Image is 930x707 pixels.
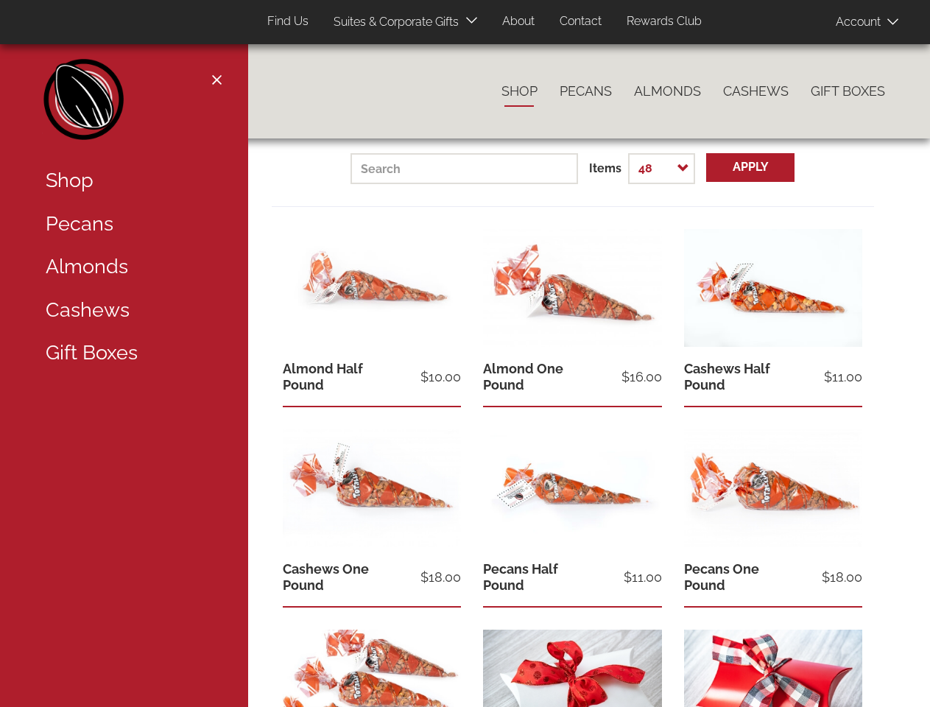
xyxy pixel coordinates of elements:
[623,76,712,107] a: Almonds
[35,245,226,289] a: Almonds
[684,429,862,549] img: 1 pound of freshly roasted cinnamon glazed pecans in a totally nutz poly bag
[712,76,800,107] a: Cashews
[323,8,463,37] a: Suites & Corporate Gifts
[483,429,661,549] img: half pound of cinnamon roasted pecans
[706,153,795,182] button: Apply
[42,59,127,147] a: Home
[35,289,226,332] a: Cashews
[283,429,461,547] img: 1 pound of freshly roasted cinnamon glazed cashews in a totally nutz poly bag
[75,11,123,32] span: Products
[483,361,563,393] a: Almond One Pound
[589,161,621,177] label: Items
[35,203,226,246] a: Pecans
[549,76,623,107] a: Pecans
[684,229,862,348] img: half pound of cinnamon roasted cashews
[283,229,461,347] img: half pound of cinnamon-sugar glazed almonds inside a red and clear Totally Nutz poly bag
[684,561,759,593] a: Pecans One Pound
[549,7,613,36] a: Contact
[256,7,320,36] a: Find Us
[483,229,661,347] img: one pound of cinnamon-sugar glazed almonds inside a red and clear Totally Nutz poly bag
[35,331,226,375] a: Gift Boxes
[283,561,369,593] a: Cashews One Pound
[800,76,896,107] a: Gift Boxes
[35,159,226,203] a: Shop
[483,561,558,593] a: Pecans Half Pound
[490,76,549,107] a: Shop
[684,361,770,393] a: Cashews Half Pound
[616,7,713,36] a: Rewards Club
[491,7,546,36] a: About
[350,153,578,184] input: Search
[283,361,363,393] a: Almond Half Pound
